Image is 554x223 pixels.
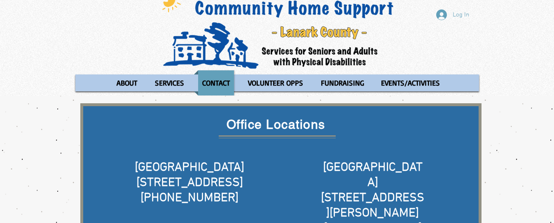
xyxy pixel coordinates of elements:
[450,11,472,19] span: Log In
[194,70,238,95] a: CONTACT
[377,70,444,95] p: EVENTS/ACTIVITIES
[227,117,325,132] span: Office Locations
[199,70,234,95] p: CONTACT
[313,70,371,95] a: FUNDRAISING
[323,160,423,190] span: [GEOGRAPHIC_DATA]
[135,160,244,175] span: [GEOGRAPHIC_DATA]
[147,70,192,95] a: SERVICES
[75,70,479,95] nav: Site
[373,70,448,95] a: EVENTS/ACTIVITIES
[140,190,238,206] span: [PHONE_NUMBER]
[321,190,424,221] span: [STREET_ADDRESS][PERSON_NAME]
[430,7,475,23] button: Log In
[108,70,145,95] a: ABOUT
[240,70,311,95] a: VOLUNTEER OPPS
[136,175,243,190] span: [STREET_ADDRESS]
[151,70,188,95] p: SERVICES
[317,70,368,95] p: FUNDRAISING
[113,70,141,95] p: ABOUT
[244,70,307,95] p: VOLUNTEER OPPS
